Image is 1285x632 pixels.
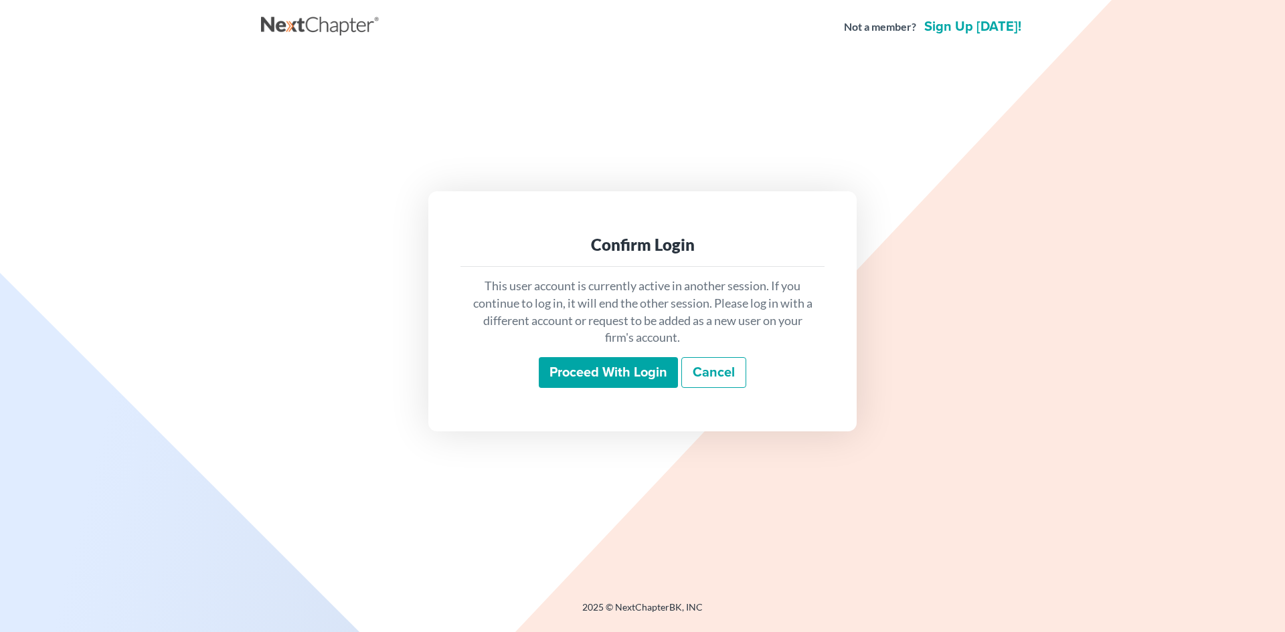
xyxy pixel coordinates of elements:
strong: Not a member? [844,19,916,35]
a: Sign up [DATE]! [922,20,1024,33]
div: 2025 © NextChapterBK, INC [261,601,1024,625]
input: Proceed with login [539,357,678,388]
p: This user account is currently active in another session. If you continue to log in, it will end ... [471,278,814,346]
a: Cancel [681,357,746,388]
div: Confirm Login [471,234,814,255]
